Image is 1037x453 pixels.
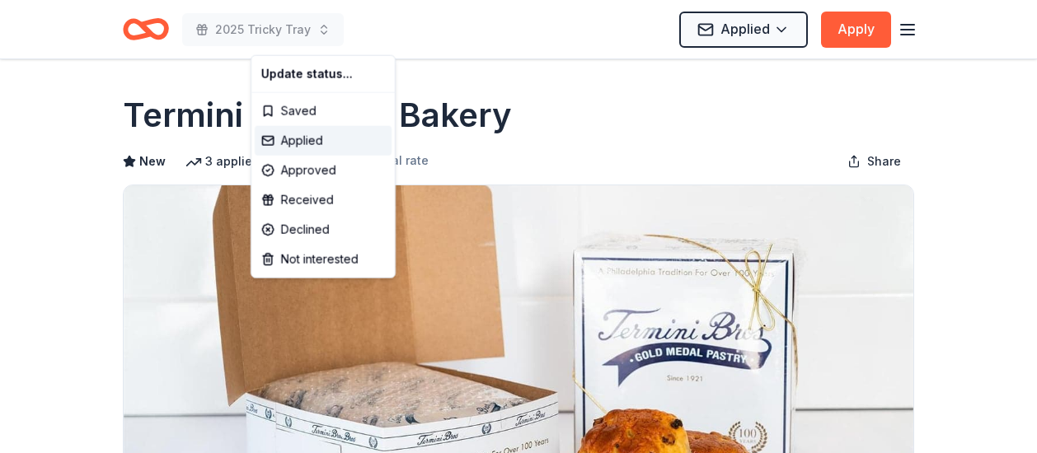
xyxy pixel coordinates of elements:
div: Saved [255,96,392,126]
div: Update status... [255,59,392,89]
div: Approved [255,156,392,185]
div: Not interested [255,245,392,274]
div: Received [255,185,392,215]
div: Declined [255,215,392,245]
div: Applied [255,126,392,156]
span: 2025 Tricky Tray [215,20,311,40]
